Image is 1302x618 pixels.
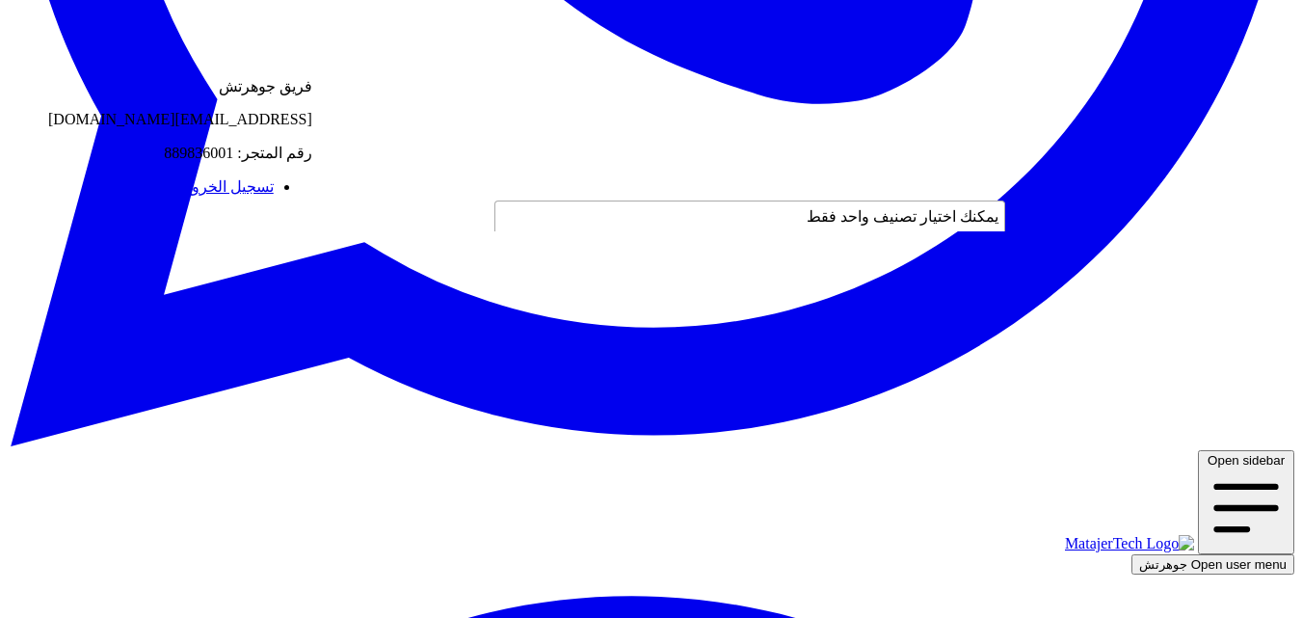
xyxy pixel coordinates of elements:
p: [EMAIL_ADDRESS][DOMAIN_NAME] [48,111,312,128]
span: Open user menu [1191,557,1287,572]
p: رقم المتجر: 889836001 [48,144,312,162]
img: MatajerTech Logo [1065,535,1194,552]
p: فريق جوهرتش [48,77,312,95]
button: Open sidebar [1198,450,1294,554]
span: Open sidebar [1208,453,1285,468]
li: يمكنك اختيار تصنيف واحد فقط [495,202,1004,231]
button: Open user menu جوهرتش [1131,554,1294,575]
a: تسجيل الخروج [182,178,274,195]
span: جوهرتش [1139,557,1187,572]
